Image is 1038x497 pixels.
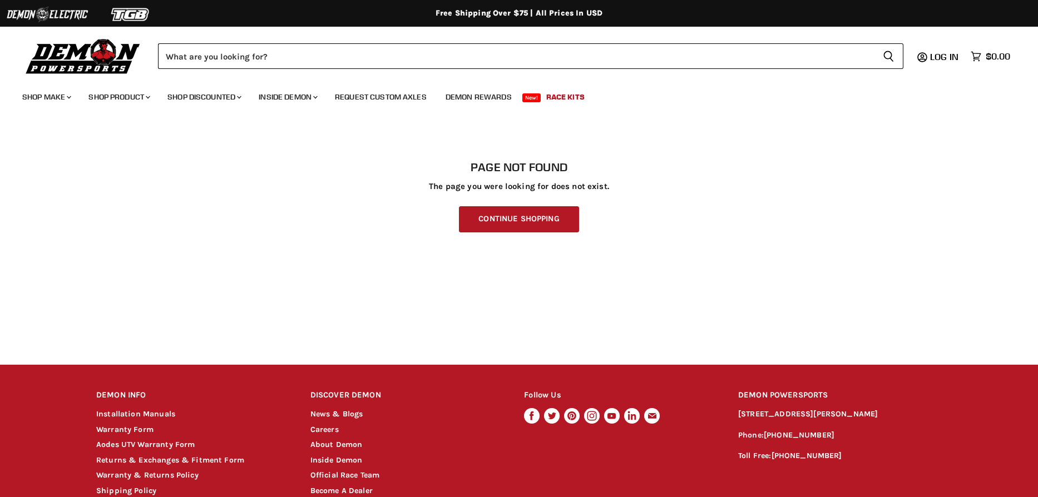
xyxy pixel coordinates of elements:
span: New! [522,93,541,102]
a: Shop Discounted [159,86,248,108]
a: Aodes UTV Warranty Form [96,440,195,449]
a: About Demon [310,440,363,449]
h2: DISCOVER DEMON [310,382,503,409]
span: $0.00 [986,51,1010,62]
a: Demon Rewards [437,86,520,108]
a: Warranty & Returns Policy [96,470,199,480]
span: Log in [930,51,958,62]
h1: Page not found [96,161,942,174]
a: Inside Demon [310,455,363,465]
a: Careers [310,425,339,434]
img: Demon Powersports [22,36,144,76]
ul: Main menu [14,81,1007,108]
p: Phone: [738,429,942,442]
a: Continue Shopping [459,206,579,232]
img: TGB Logo 2 [89,4,172,25]
a: $0.00 [965,48,1016,64]
p: Toll Free: [738,450,942,463]
div: Free Shipping Over $75 | All Prices In USD [74,8,964,18]
a: Shop Product [80,86,157,108]
p: [STREET_ADDRESS][PERSON_NAME] [738,408,942,421]
a: Shipping Policy [96,486,156,495]
a: Inside Demon [250,86,324,108]
h2: DEMON INFO [96,382,289,409]
a: [PHONE_NUMBER] [772,451,842,460]
a: Official Race Team [310,470,380,480]
button: Search [874,43,903,69]
h2: DEMON POWERSPORTS [738,382,942,409]
a: Warranty Form [96,425,154,434]
a: Become A Dealer [310,486,373,495]
a: Request Custom Axles [327,86,435,108]
a: Log in [925,52,965,62]
h2: Follow Us [524,382,717,409]
form: Product [158,43,903,69]
a: Returns & Exchanges & Fitment Form [96,455,244,465]
img: Demon Electric Logo 2 [6,4,89,25]
p: The page you were looking for does not exist. [96,182,942,191]
a: News & Blogs [310,409,363,419]
a: [PHONE_NUMBER] [764,430,834,440]
input: Search [158,43,874,69]
a: Race Kits [538,86,593,108]
a: Shop Make [14,86,78,108]
a: Installation Manuals [96,409,175,419]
